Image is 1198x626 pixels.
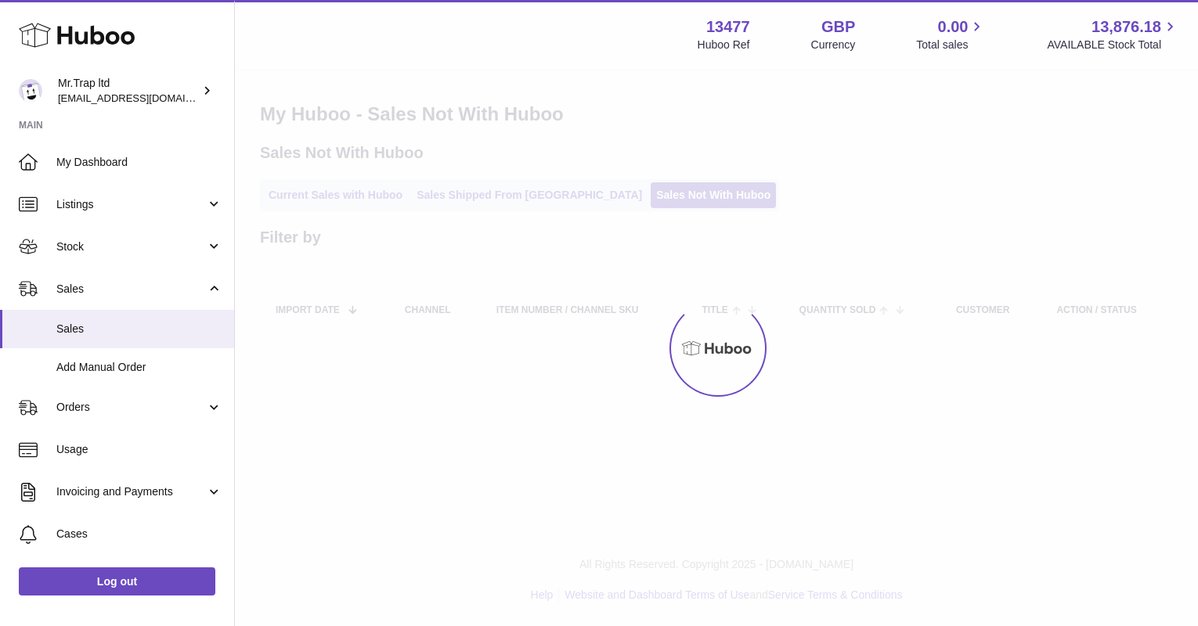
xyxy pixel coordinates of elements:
[56,322,222,336] span: Sales
[56,360,222,375] span: Add Manual Order
[56,442,222,457] span: Usage
[58,76,199,106] div: Mr.Trap ltd
[698,38,750,52] div: Huboo Ref
[1047,16,1179,52] a: 13,876.18 AVAILABLE Stock Total
[56,527,222,541] span: Cases
[706,16,750,38] strong: 13477
[938,16,969,38] span: 0.00
[56,400,206,415] span: Orders
[811,38,856,52] div: Currency
[56,282,206,297] span: Sales
[821,16,855,38] strong: GBP
[19,79,42,103] img: office@grabacz.eu
[56,155,222,170] span: My Dashboard
[19,567,215,595] a: Log out
[56,197,206,212] span: Listings
[916,16,986,52] a: 0.00 Total sales
[56,484,206,499] span: Invoicing and Payments
[58,92,230,104] span: [EMAIL_ADDRESS][DOMAIN_NAME]
[1047,38,1179,52] span: AVAILABLE Stock Total
[56,239,206,254] span: Stock
[1092,16,1161,38] span: 13,876.18
[916,38,986,52] span: Total sales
